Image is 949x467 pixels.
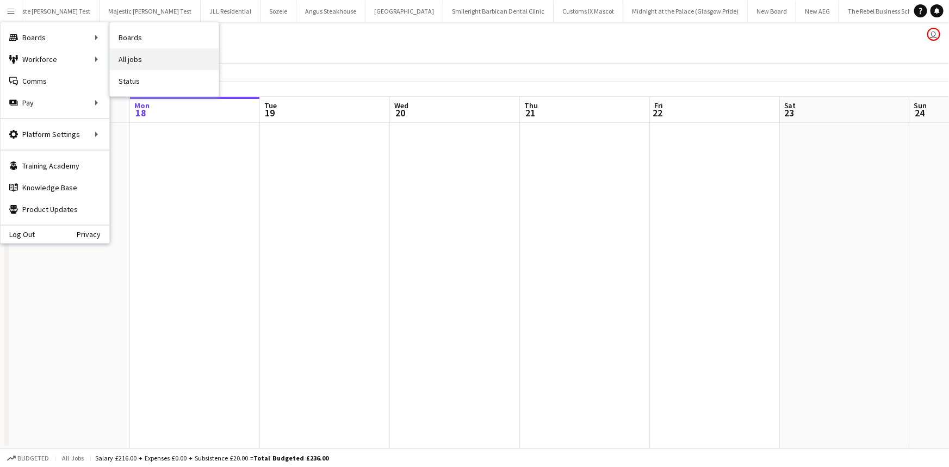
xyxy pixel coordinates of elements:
div: Salary £216.00 + Expenses £0.00 + Subsistence £20.00 = [95,454,328,462]
a: Boards [110,27,219,48]
span: Thu [524,101,538,110]
div: Platform Settings [1,123,109,145]
button: JLL Residential [201,1,260,22]
button: Sozele [260,1,296,22]
button: Midnight at the Palace (Glasgow Pride) [623,1,748,22]
button: Customs IX Mascot [554,1,623,22]
div: Boards [1,27,109,48]
span: 19 [263,107,277,119]
div: Pay [1,92,109,114]
span: 23 [783,107,796,119]
button: [GEOGRAPHIC_DATA] [365,1,443,22]
a: All jobs [110,48,219,70]
div: Workforce [1,48,109,70]
span: 18 [133,107,150,119]
a: Status [110,70,219,92]
span: 20 [393,107,408,119]
a: Product Updates [1,198,109,220]
span: 22 [653,107,663,119]
button: Angus Steakhouse [296,1,365,22]
a: Comms [1,70,109,92]
span: Wed [394,101,408,110]
button: New AEG [796,1,839,22]
span: Sat [784,101,796,110]
a: Log Out [1,230,35,239]
button: The Rebel Business School [839,1,929,22]
span: Mon [134,101,150,110]
span: All jobs [60,454,86,462]
span: Total Budgeted £236.00 [253,454,328,462]
button: Majestic [PERSON_NAME] Test [100,1,201,22]
span: Fri [654,101,663,110]
span: Tue [264,101,277,110]
button: New Board [748,1,796,22]
app-user-avatar: Spencer Blackwell [927,28,940,41]
a: Privacy [77,230,109,239]
button: Smileright Barbican Dental Clinic [443,1,554,22]
button: Taste [PERSON_NAME] Test [7,1,100,22]
span: Sun [914,101,927,110]
span: 24 [913,107,927,119]
a: Knowledge Base [1,177,109,198]
span: Budgeted [17,454,49,462]
span: 21 [523,107,538,119]
a: Training Academy [1,155,109,177]
button: Budgeted [5,452,51,464]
